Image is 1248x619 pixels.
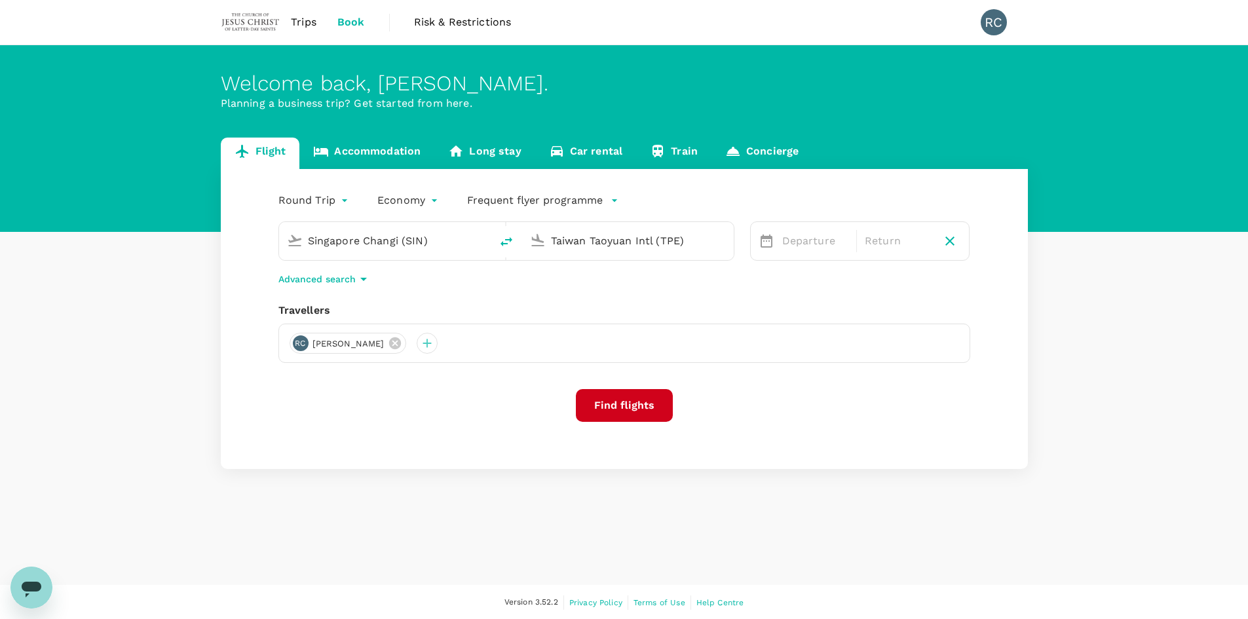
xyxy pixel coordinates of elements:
a: Help Centre [696,595,744,610]
span: Terms of Use [633,598,685,607]
a: Privacy Policy [569,595,622,610]
button: Find flights [576,389,673,422]
a: Concierge [711,138,812,169]
a: Flight [221,138,300,169]
p: Return [865,233,931,249]
p: Planning a business trip? Get started from here. [221,96,1028,111]
a: Train [636,138,711,169]
span: Book [337,14,365,30]
input: Going to [551,231,706,251]
div: RC[PERSON_NAME] [290,333,407,354]
button: Advanced search [278,271,371,287]
span: Version 3.52.2 [504,596,558,609]
div: RC [981,9,1007,35]
button: delete [491,226,522,257]
p: Frequent flyer programme [467,193,603,208]
div: RC [293,335,309,351]
button: Frequent flyer programme [467,193,618,208]
div: Welcome back , [PERSON_NAME] . [221,71,1028,96]
iframe: Button to launch messaging window [10,567,52,609]
span: Help Centre [696,598,744,607]
span: Risk & Restrictions [414,14,512,30]
span: Trips [291,14,316,30]
p: Departure [782,233,848,249]
div: Round Trip [278,190,352,211]
span: [PERSON_NAME] [305,337,392,350]
a: Accommodation [299,138,434,169]
span: Privacy Policy [569,598,622,607]
input: Depart from [308,231,463,251]
img: The Malaysian Church of Jesus Christ of Latter-day Saints [221,8,281,37]
button: Open [482,239,484,242]
a: Terms of Use [633,595,685,610]
p: Advanced search [278,272,356,286]
div: Economy [377,190,441,211]
div: Travellers [278,303,970,318]
button: Open [725,239,727,242]
a: Car rental [535,138,637,169]
a: Long stay [434,138,535,169]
